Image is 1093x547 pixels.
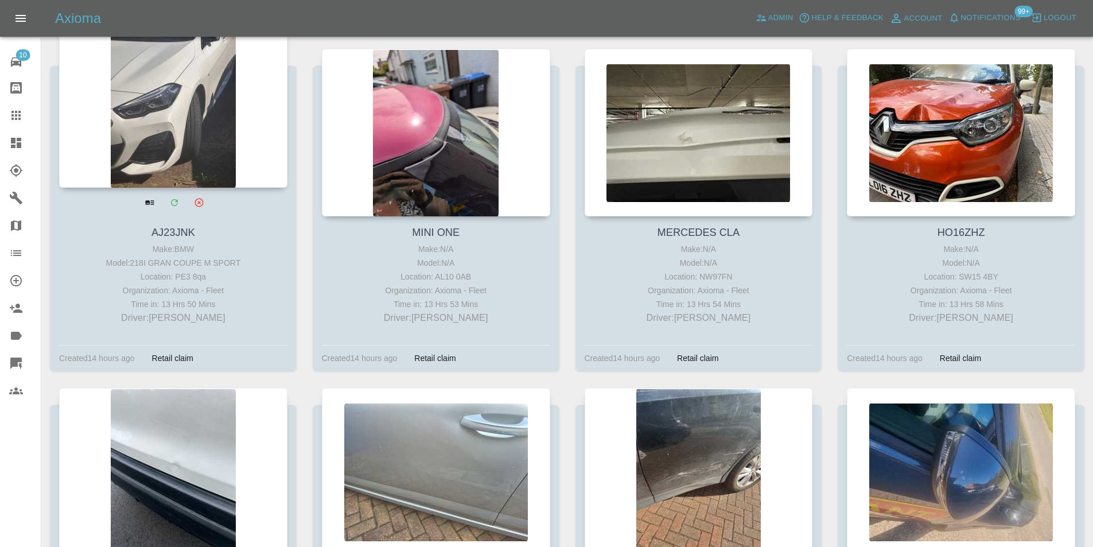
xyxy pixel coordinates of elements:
[588,256,810,270] div: Model: N/A
[658,227,740,238] a: MERCEDES CLA
[904,12,943,25] span: Account
[325,270,547,284] div: Location: AL10 0AB
[850,311,1072,325] p: Driver: [PERSON_NAME]
[588,242,810,256] div: Make: N/A
[588,297,810,311] div: Time in: 13 Hrs 54 Mins
[62,242,285,256] div: Make: BMW
[62,297,285,311] div: Time in: 13 Hrs 50 Mins
[796,9,886,27] button: Help & Feedback
[1014,6,1033,17] span: 99+
[325,311,547,325] p: Driver: [PERSON_NAME]
[946,9,1024,27] button: Notifications
[62,311,285,325] p: Driver: [PERSON_NAME]
[850,270,1072,284] div: Location: SW15 4BY
[1028,9,1079,27] button: Logout
[62,256,285,270] div: Model: 218I GRAN COUPE M SPORT
[412,227,460,238] a: MINI ONE
[768,11,794,25] span: Admin
[847,351,923,365] div: Created 14 hours ago
[143,351,202,365] div: Retail claim
[850,256,1072,270] div: Model: N/A
[62,270,285,284] div: Location: PE3 8qa
[7,5,34,32] button: Open drawer
[850,242,1072,256] div: Make: N/A
[325,284,547,297] div: Organization: Axioma - Fleet
[588,311,810,325] p: Driver: [PERSON_NAME]
[668,351,727,365] div: Retail claim
[406,351,464,365] div: Retail claim
[325,256,547,270] div: Model: N/A
[15,49,30,61] span: 10
[162,191,186,214] a: Modify
[325,242,547,256] div: Make: N/A
[151,227,195,238] a: AJ23JNK
[886,9,946,28] a: Account
[850,297,1072,311] div: Time in: 13 Hrs 58 Mins
[938,227,985,238] a: HO16ZHZ
[850,284,1072,297] div: Organization: Axioma - Fleet
[961,11,1021,25] span: Notifications
[1044,11,1076,25] span: Logout
[585,351,660,365] div: Created 14 hours ago
[55,9,101,28] h5: Axioma
[62,284,285,297] div: Organization: Axioma - Fleet
[138,191,161,214] a: View
[811,11,883,25] span: Help & Feedback
[588,270,810,284] div: Location: NW97FN
[325,297,547,311] div: Time in: 13 Hrs 53 Mins
[322,351,398,365] div: Created 14 hours ago
[59,351,135,365] div: Created 14 hours ago
[588,284,810,297] div: Organization: Axioma - Fleet
[753,9,796,27] a: Admin
[187,191,211,214] button: Archive
[931,351,990,365] div: Retail claim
